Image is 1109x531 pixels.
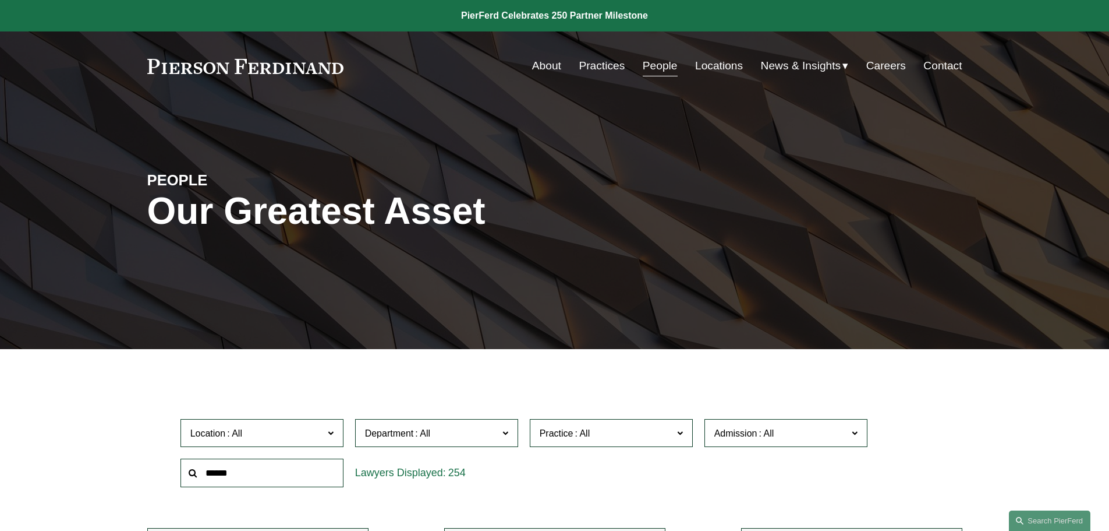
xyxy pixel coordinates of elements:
h1: Our Greatest Asset [147,190,690,233]
a: Practices [579,55,625,77]
span: Admission [714,428,757,438]
a: Careers [866,55,906,77]
span: Practice [540,428,573,438]
a: About [532,55,561,77]
a: Search this site [1009,511,1090,531]
span: 254 [448,467,466,479]
a: People [643,55,678,77]
span: Department [365,428,414,438]
a: Contact [923,55,962,77]
a: folder dropdown [761,55,849,77]
h4: PEOPLE [147,171,351,189]
a: Locations [695,55,743,77]
span: News & Insights [761,56,841,76]
span: Location [190,428,226,438]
